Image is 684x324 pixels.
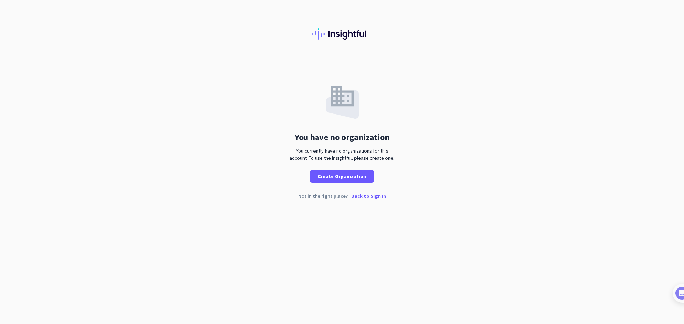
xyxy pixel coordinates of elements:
p: Back to Sign In [351,193,386,198]
img: Insightful [312,28,372,40]
span: Create Organization [318,173,366,180]
div: You currently have no organizations for this account. To use the Insightful, please create one. [287,147,397,161]
div: You have no organization [295,133,390,142]
button: Create Organization [310,170,374,183]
